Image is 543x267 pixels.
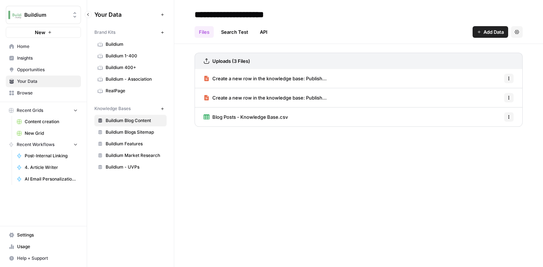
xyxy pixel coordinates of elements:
[94,105,131,112] span: Knowledge Bases
[6,105,81,116] button: Recent Grids
[6,41,81,52] a: Home
[17,243,78,250] span: Usage
[35,29,45,36] span: New
[6,229,81,241] a: Settings
[94,62,167,73] a: Buildium 400+
[6,252,81,264] button: Help + Support
[25,176,78,182] span: AI Email Personalization + Buyer Summary V2
[94,10,158,19] span: Your Data
[17,255,78,262] span: Help + Support
[94,150,167,161] a: Buildium Market Research
[106,152,163,159] span: Buildium Market Research
[13,128,81,139] a: New Grid
[6,76,81,87] a: Your Data
[13,150,81,162] a: Post-Internal Linking
[94,50,167,62] a: Buildium 1-400
[6,6,81,24] button: Workspace: Buildium
[24,11,68,19] span: Buildium
[6,27,81,38] button: New
[94,85,167,97] a: RealPage
[204,108,288,126] a: Blog Posts - Knowledge Base.csv
[106,41,163,48] span: Buildium
[8,8,21,21] img: Buildium Logo
[106,53,163,59] span: Buildium 1-400
[217,26,253,38] a: Search Test
[17,90,78,96] span: Browse
[94,39,167,50] a: Buildium
[13,116,81,128] a: Content creation
[6,241,81,252] a: Usage
[106,76,163,82] span: Buildium - Association
[94,29,115,36] span: Brand Kits
[204,69,327,88] a: Create a new row in the knowledge base: Publish...
[13,162,81,173] a: 4. Article Writer
[17,43,78,50] span: Home
[106,141,163,147] span: Buildium Features
[212,57,250,65] h3: Uploads (3 Files)
[106,164,163,170] span: Buildium - UVPs
[17,55,78,61] span: Insights
[106,64,163,71] span: Buildium 400+
[106,129,163,135] span: Buildium Blogs Sitemap
[94,161,167,173] a: Buildium - UVPs
[13,173,81,185] a: AI Email Personalization + Buyer Summary V2
[94,126,167,138] a: Buildium Blogs Sitemap
[25,153,78,159] span: Post-Internal Linking
[17,107,43,114] span: Recent Grids
[6,87,81,99] a: Browse
[212,113,288,121] span: Blog Posts - Knowledge Base.csv
[17,66,78,73] span: Opportunities
[17,78,78,85] span: Your Data
[94,115,167,126] a: Buildium Blog Content
[6,52,81,64] a: Insights
[6,64,81,76] a: Opportunities
[212,94,327,101] span: Create a new row in the knowledge base: Publish...
[106,117,163,124] span: Buildium Blog Content
[94,138,167,150] a: Buildium Features
[6,139,81,150] button: Recent Workflows
[25,118,78,125] span: Content creation
[204,88,327,107] a: Create a new row in the knowledge base: Publish...
[204,53,250,69] a: Uploads (3 Files)
[256,26,272,38] a: API
[483,28,504,36] span: Add Data
[94,73,167,85] a: Buildium - Association
[25,164,78,171] span: 4. Article Writer
[106,88,163,94] span: RealPage
[25,130,78,137] span: New Grid
[212,75,327,82] span: Create a new row in the knowledge base: Publish...
[473,26,508,38] button: Add Data
[195,26,214,38] a: Files
[17,232,78,238] span: Settings
[17,141,54,148] span: Recent Workflows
